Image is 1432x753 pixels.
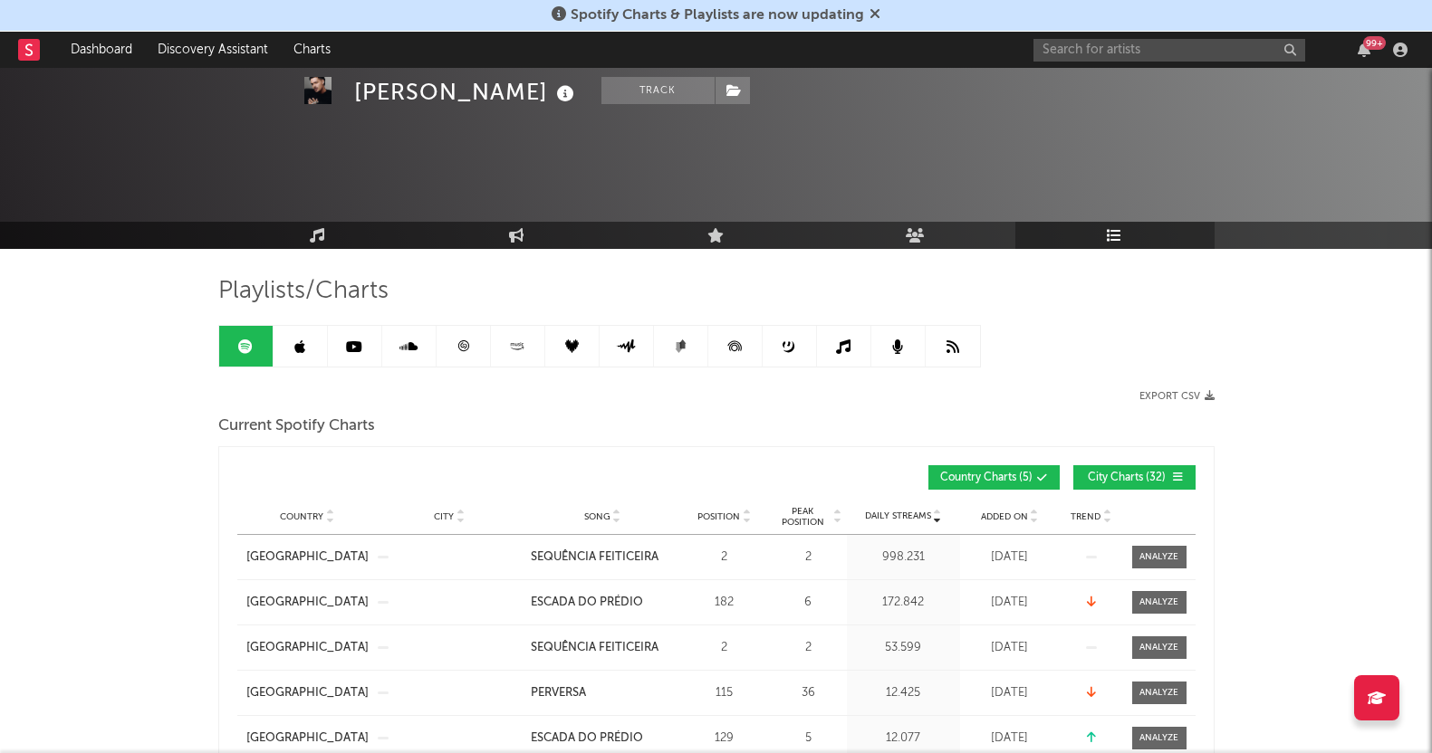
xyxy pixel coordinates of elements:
a: [GEOGRAPHIC_DATA] [246,729,369,748]
div: 115 [684,684,765,702]
div: 5 [774,729,842,748]
div: 36 [774,684,842,702]
div: SEQUÊNCIA FEITICEIRA [531,639,658,657]
span: City Charts ( 32 ) [1085,472,1168,483]
a: [GEOGRAPHIC_DATA] [246,548,369,567]
span: Current Spotify Charts [218,415,375,437]
button: Country Charts(5) [928,465,1060,490]
span: Position [697,511,740,522]
div: SEQUÊNCIA FEITICEIRA [531,548,658,567]
div: 99 + [1363,36,1386,50]
span: Dismiss [870,8,880,23]
div: [PERSON_NAME] [354,77,579,107]
div: 12.425 [851,684,956,702]
div: 182 [684,594,765,612]
div: 6 [774,594,842,612]
span: Country [280,511,323,522]
a: SEQUÊNCIA FEITICEIRA [531,548,675,567]
span: City [434,511,454,522]
button: Export CSV [1139,391,1215,402]
span: Country Charts ( 5 ) [940,472,1033,483]
span: Added On [981,511,1028,522]
a: Discovery Assistant [145,32,281,68]
a: PERVERSA [531,684,675,702]
div: ESCADA DO PRÉDIO [531,729,643,748]
div: 53.599 [851,639,956,657]
div: 2 [684,548,765,567]
a: ESCADA DO PRÉDIO [531,729,675,748]
div: [DATE] [965,548,1055,567]
div: PERVERSA [531,684,586,702]
a: SEQUÊNCIA FEITICEIRA [531,639,675,657]
span: Trend [1071,511,1100,522]
button: City Charts(32) [1073,465,1196,490]
button: 99+ [1358,43,1370,57]
div: [DATE] [965,639,1055,657]
a: Dashboard [58,32,145,68]
div: 129 [684,729,765,748]
div: 12.077 [851,729,956,748]
span: Song [584,511,610,522]
button: Track [601,77,715,104]
span: Spotify Charts & Playlists are now updating [571,8,864,23]
a: ESCADA DO PRÉDIO [531,594,675,612]
span: Playlists/Charts [218,281,389,302]
span: Peak Position [774,506,831,528]
a: [GEOGRAPHIC_DATA] [246,684,369,702]
div: [DATE] [965,684,1055,702]
div: 998.231 [851,548,956,567]
div: 2 [684,639,765,657]
a: Charts [281,32,343,68]
div: [DATE] [965,594,1055,612]
span: Daily Streams [865,510,931,523]
div: 2 [774,548,842,567]
input: Search for artists [1033,39,1305,62]
a: [GEOGRAPHIC_DATA] [246,639,369,657]
div: ESCADA DO PRÉDIO [531,594,643,612]
div: 2 [774,639,842,657]
div: [DATE] [965,729,1055,748]
a: [GEOGRAPHIC_DATA] [246,594,369,612]
div: 172.842 [851,594,956,612]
